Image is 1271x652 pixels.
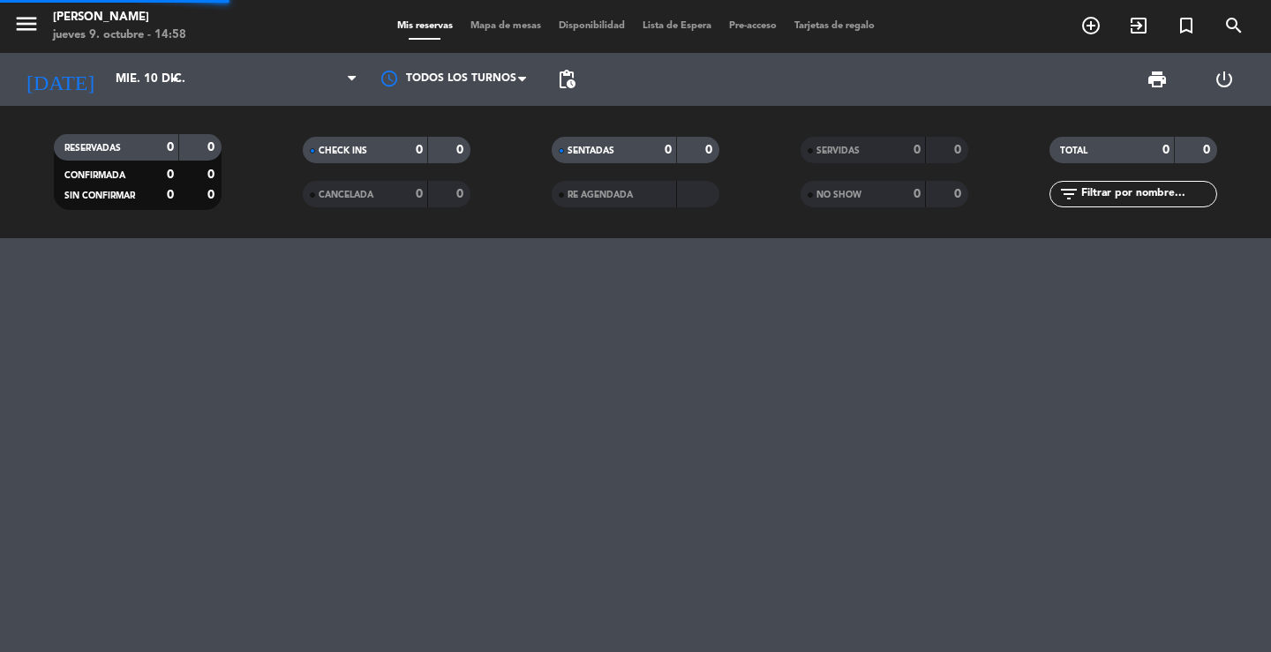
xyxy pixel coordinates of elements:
[13,11,40,43] button: menu
[954,188,965,200] strong: 0
[705,144,716,156] strong: 0
[1128,15,1149,36] i: exit_to_app
[720,21,786,31] span: Pre-acceso
[462,21,550,31] span: Mapa de mesas
[1162,144,1169,156] strong: 0
[207,189,218,201] strong: 0
[1080,15,1102,36] i: add_circle_outline
[207,169,218,181] strong: 0
[64,171,125,180] span: CONFIRMADA
[456,188,467,200] strong: 0
[319,191,373,199] span: CANCELADA
[167,141,174,154] strong: 0
[164,69,185,90] i: arrow_drop_down
[1058,184,1079,205] i: filter_list
[1223,15,1245,36] i: search
[816,146,860,155] span: SERVIDAS
[456,144,467,156] strong: 0
[416,144,423,156] strong: 0
[53,9,186,26] div: [PERSON_NAME]
[1079,184,1216,204] input: Filtrar por nombre...
[1176,15,1197,36] i: turned_in_not
[568,146,614,155] span: SENTADAS
[13,11,40,37] i: menu
[550,21,634,31] span: Disponibilidad
[1060,146,1087,155] span: TOTAL
[1203,144,1214,156] strong: 0
[816,191,861,199] span: NO SHOW
[634,21,720,31] span: Lista de Espera
[64,191,135,200] span: SIN CONFIRMAR
[568,191,633,199] span: RE AGENDADA
[786,21,884,31] span: Tarjetas de regalo
[954,144,965,156] strong: 0
[167,169,174,181] strong: 0
[388,21,462,31] span: Mis reservas
[914,188,921,200] strong: 0
[167,189,174,201] strong: 0
[13,60,107,99] i: [DATE]
[556,69,577,90] span: pending_actions
[64,144,121,153] span: RESERVADAS
[1191,53,1258,106] div: LOG OUT
[665,144,672,156] strong: 0
[53,26,186,44] div: jueves 9. octubre - 14:58
[914,144,921,156] strong: 0
[1147,69,1168,90] span: print
[319,146,367,155] span: CHECK INS
[416,188,423,200] strong: 0
[1214,69,1235,90] i: power_settings_new
[207,141,218,154] strong: 0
